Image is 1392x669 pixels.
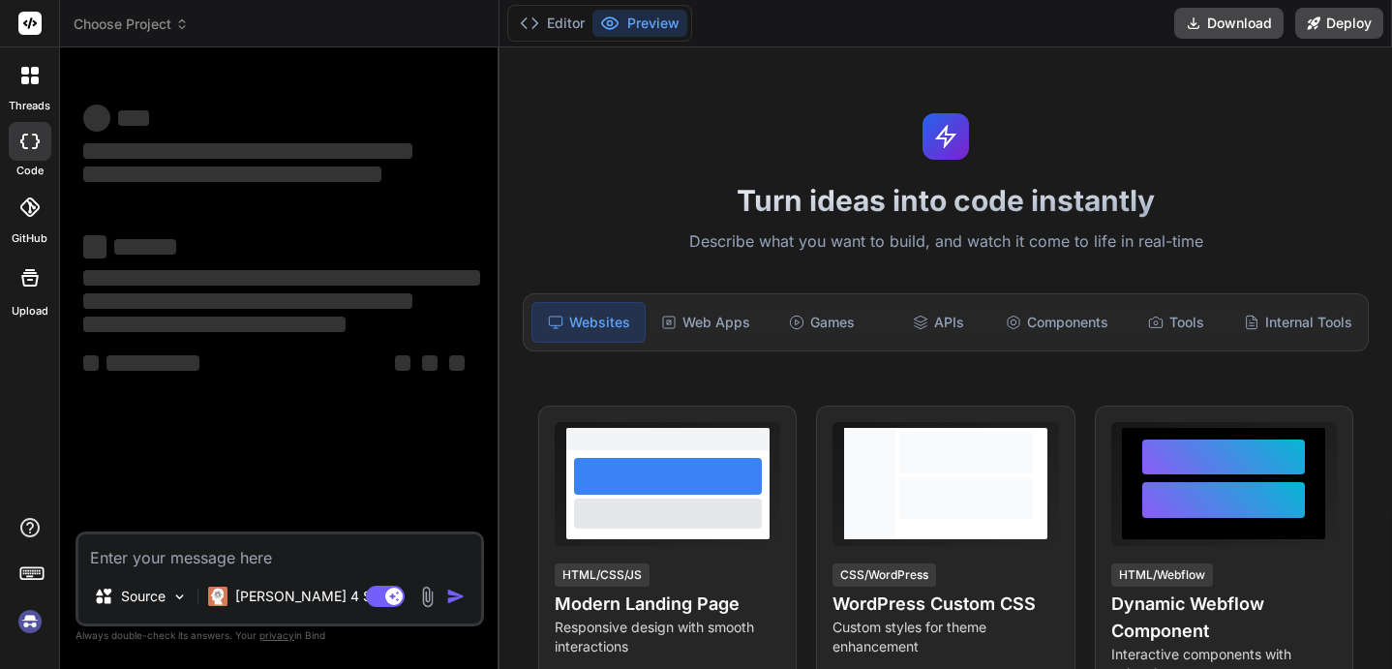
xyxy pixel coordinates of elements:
[422,355,438,371] span: ‌
[1295,8,1383,39] button: Deploy
[121,587,166,606] p: Source
[12,230,47,247] label: GitHub
[650,302,762,343] div: Web Apps
[832,618,1058,656] p: Custom styles for theme enhancement
[235,587,379,606] p: [PERSON_NAME] 4 S..
[83,355,99,371] span: ‌
[83,167,381,182] span: ‌
[416,586,439,608] img: attachment
[449,355,465,371] span: ‌
[114,239,176,255] span: ‌
[16,163,44,179] label: code
[83,143,412,159] span: ‌
[74,15,189,34] span: Choose Project
[832,591,1058,618] h4: WordPress Custom CSS
[882,302,994,343] div: APIs
[259,629,294,641] span: privacy
[83,105,110,132] span: ‌
[1111,591,1337,645] h4: Dynamic Webflow Component
[511,183,1380,218] h1: Turn ideas into code instantly
[555,563,650,587] div: HTML/CSS/JS
[555,591,780,618] h4: Modern Landing Page
[171,589,188,605] img: Pick Models
[1174,8,1284,39] button: Download
[531,302,646,343] div: Websites
[83,293,412,309] span: ‌
[766,302,878,343] div: Games
[1111,563,1213,587] div: HTML/Webflow
[512,10,592,37] button: Editor
[511,229,1380,255] p: Describe what you want to build, and watch it come to life in real-time
[592,10,687,37] button: Preview
[208,587,227,606] img: Claude 4 Sonnet
[83,317,346,332] span: ‌
[83,235,106,258] span: ‌
[106,355,199,371] span: ‌
[9,98,50,114] label: threads
[1236,302,1360,343] div: Internal Tools
[395,355,410,371] span: ‌
[446,587,466,606] img: icon
[555,618,780,656] p: Responsive design with smooth interactions
[76,626,484,645] p: Always double-check its answers. Your in Bind
[998,302,1116,343] div: Components
[832,563,936,587] div: CSS/WordPress
[83,270,480,286] span: ‌
[14,605,46,638] img: signin
[118,110,149,126] span: ‌
[12,303,48,319] label: Upload
[1120,302,1232,343] div: Tools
